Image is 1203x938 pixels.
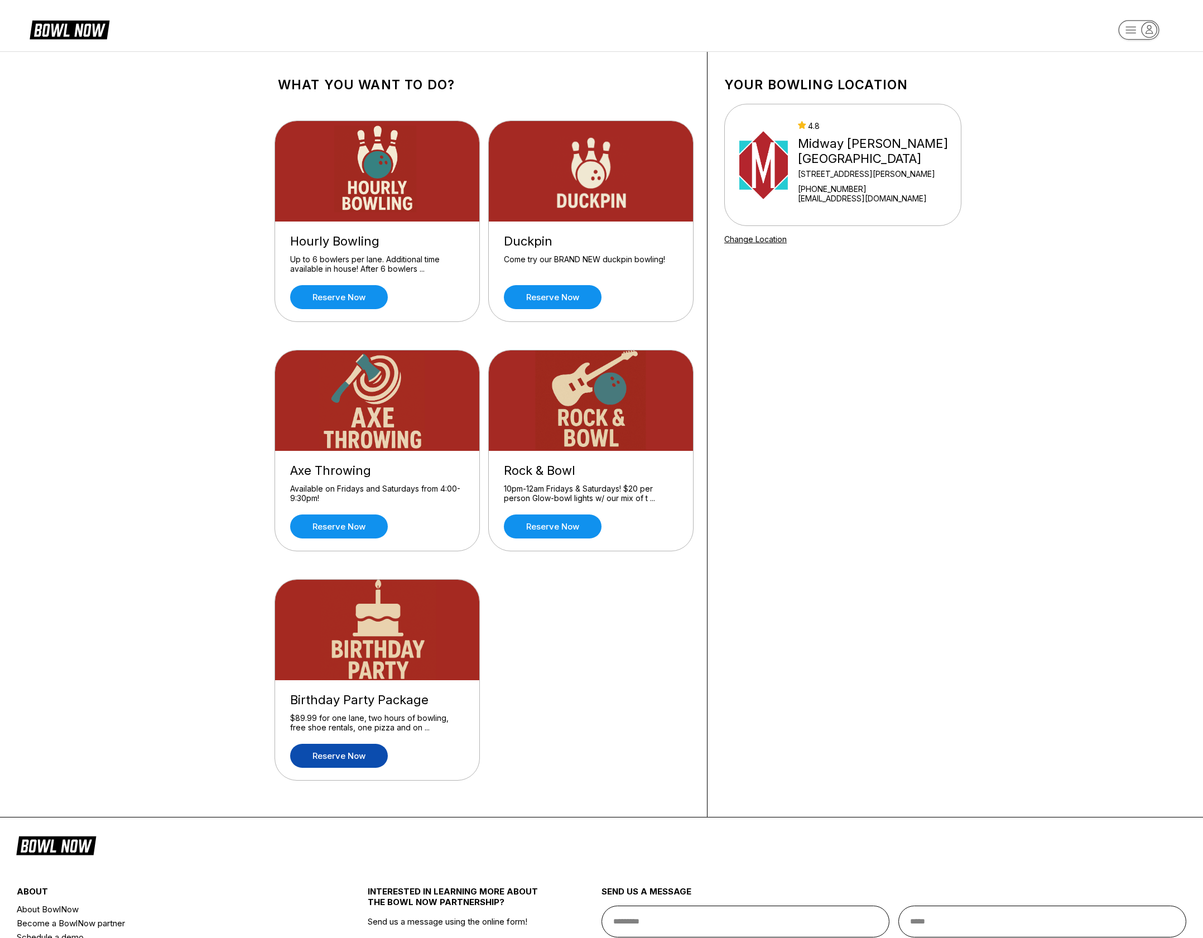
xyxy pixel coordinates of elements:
[290,285,388,309] a: Reserve now
[798,136,956,166] div: Midway [PERSON_NAME][GEOGRAPHIC_DATA]
[724,77,961,93] h1: Your bowling location
[489,121,694,222] img: Duckpin
[275,350,480,451] img: Axe Throwing
[275,580,480,680] img: Birthday Party Package
[17,902,309,916] a: About BowlNow
[290,463,464,478] div: Axe Throwing
[489,350,694,451] img: Rock & Bowl
[290,692,464,708] div: Birthday Party Package
[798,121,956,131] div: 4.8
[504,254,678,274] div: Come try our BRAND NEW duckpin bowling!
[504,514,601,538] a: Reserve now
[504,234,678,249] div: Duckpin
[504,484,678,503] div: 10pm-12am Fridays & Saturdays! $20 per person Glow-bowl lights w/ our mix of t ...
[275,121,480,222] img: Hourly Bowling
[278,77,690,93] h1: What you want to do?
[739,123,788,207] img: Midway Bowling - Carlisle
[290,514,388,538] a: Reserve now
[290,713,464,733] div: $89.99 for one lane, two hours of bowling, free shoe rentals, one pizza and on ...
[290,484,464,503] div: Available on Fridays and Saturdays from 4:00-9:30pm!
[798,169,956,179] div: [STREET_ADDRESS][PERSON_NAME]
[17,916,309,930] a: Become a BowlNow partner
[798,184,956,194] div: [PHONE_NUMBER]
[724,234,787,244] a: Change Location
[601,886,1186,906] div: send us a message
[290,744,388,768] a: Reserve now
[798,194,956,203] a: [EMAIL_ADDRESS][DOMAIN_NAME]
[504,285,601,309] a: Reserve now
[290,234,464,249] div: Hourly Bowling
[290,254,464,274] div: Up to 6 bowlers per lane. Additional time available in house! After 6 bowlers ...
[17,886,309,902] div: about
[504,463,678,478] div: Rock & Bowl
[368,886,543,916] div: INTERESTED IN LEARNING MORE ABOUT THE BOWL NOW PARTNERSHIP?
